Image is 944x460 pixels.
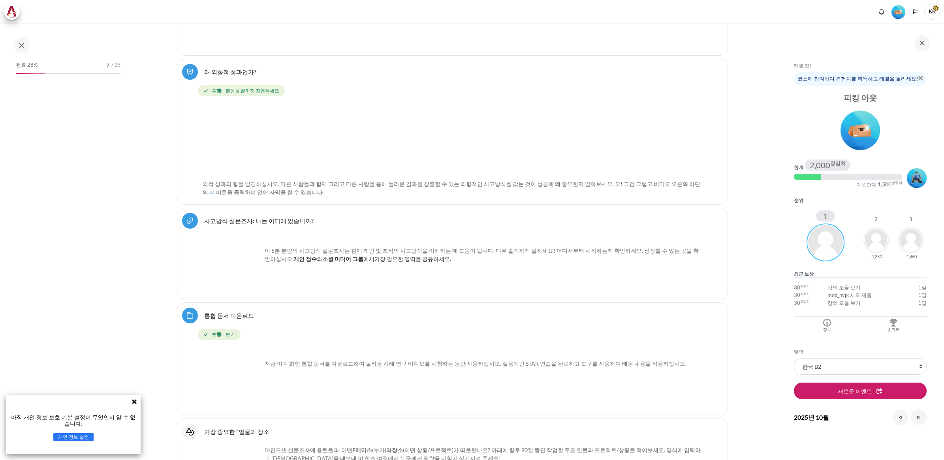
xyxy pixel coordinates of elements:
[212,331,222,338] strong: 수행:
[203,11,242,51] img: 플랫폼 로고
[6,6,17,18] img: 아키텍
[838,387,872,395] span: 새로운 이벤트
[891,4,905,19] div: 레벨 #2
[860,317,927,333] a: 순위표
[392,447,403,453] strong: 장소
[924,4,940,20] a: 사용자 메뉴
[203,351,262,410] img: 옵커버
[827,284,906,292] td: 강의 모듈 보기
[198,84,710,98] div: 왜 외향적 성과인가에 대한 완료 요건?
[918,74,923,81] a: 해제 통지
[226,331,235,338] span: 보기
[794,349,927,355] h5: 달력
[905,254,917,259] div: -1,460
[876,6,888,18] div: 새 알림이 없는 알림 창 표시
[198,327,710,342] div: 통합 문서 다운로드에 대한 완료 요구 사항
[827,299,906,307] td: 강의 모듈 보기
[293,255,317,262] strong: 개인 점수
[863,227,889,253] img: 손승환
[800,300,810,302] span: 경험치
[907,167,927,188] div: Level #3
[16,73,45,74] div: 28%
[204,68,256,75] a: 왜 외향적 성과인가?
[355,447,372,453] strong: 에이스
[794,291,800,299] span: 30
[352,447,355,453] strong: F
[907,168,927,188] img: Level #3
[870,254,882,259] div: -1,350
[203,180,654,187] span: 외적 성과의 힘을 발견하십시오. 다른 사람들과 함께 그리고 다른 사람을 통해 놀라운 결과를 창출할 수 있는 외향적인 사고방식을 갖는 것이 성공에 왜 중요한지 알아보세요. 오!...
[203,235,262,294] img: assmt
[794,197,927,204] h5: 순위
[810,161,846,169] div: 2,000
[107,61,110,69] span: 7
[16,61,38,69] span: 완료 28%
[794,108,927,150] div: 레벨 #2
[322,255,363,262] strong: 소셜 미디어 그룹
[827,291,906,299] td: mod_hvp: 시도 제출
[800,293,810,295] span: 경험치
[794,317,860,333] a: 정보
[909,6,921,18] button: 언어들
[204,312,254,319] a: 통합 문서 다운로드
[794,271,927,278] h5: 최근 보상
[9,414,137,427] p: 아직 개인 정보 보호 기본 설정이 무엇인지 알 수 없습니다.
[794,413,829,422] h4: 2025년 10월
[794,164,803,171] div: 합계
[891,182,902,184] span: 경험치
[212,87,222,94] strong: 수행:
[209,189,215,195] span: cc
[891,5,905,19] img: 레벨 #2
[874,217,878,222] div: 2
[322,255,374,262] span: 에서
[4,4,24,20] a: 아키텍 Architeck
[909,217,912,222] div: 3
[794,63,927,69] h5: 레벨 업!
[794,284,800,292] span: 30
[862,327,925,333] div: 순위표
[918,76,923,81] img: Dismiss notice
[204,428,272,435] a: 가장 중요한 "얼굴과 장소"
[830,161,846,165] span: 경험치
[924,4,940,20] span: KK
[226,87,279,94] span: 활동을 끝까지 진행하세요
[797,75,918,82] font: 코스에 참여하여 경험치를 획득하고 레벨을 올리세요!
[841,111,880,150] img: 레벨 #2
[203,180,702,196] p: 버튼을 클릭하여 언어 자막을 켤 수 있습니다.
[794,92,927,103] div: 피킹 아웃
[906,291,927,299] td: Monday, 13 October 2025, 6:44 PM
[898,227,923,253] img: 남형동
[796,327,858,333] div: 정보
[203,246,702,263] p: 이 5분 분량의 사고방식 설문조사는 현재 개인 및 조직의 사고방식을 이해하는 데 도움이 됩니다. 매우 솔직하게 말하세요! 어디서부터 시작하는지 확인하세요. 성장할 수 있는 곳...
[794,383,927,399] button: 새로운 이벤트
[807,223,844,261] img: 권경황
[906,284,927,292] td: Monday, 13 October 2025, 6:46 PM
[265,360,686,367] font: 지금 이 대화형 통합 문서를 다운로드하여 놀라운 사례 연구 비디오를 시청하는 동안 사용하십시오. 실용적인 STAR 연습을 완료하고 도구를 사용하여 배운 내용을 적용하십시오.
[293,255,451,262] span: 와 가장 필요한 영역을 공유하세요.
[816,210,835,222] div: 1
[906,299,927,307] td: Monday, 13 October 2025, 6:40 PM
[794,299,800,307] span: 30
[53,433,94,441] button: 개인 정보 설정
[856,182,876,188] div: 다음 단계
[204,217,314,224] a: 사고방식 설문조사: 나는 어디에 있습니까?
[888,4,908,19] a: 레벨 #2
[203,104,662,176] img: 0
[810,161,830,169] span: 2,000
[878,182,891,187] span: 1,500
[800,285,810,287] span: 경험치
[111,61,121,69] span: / 25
